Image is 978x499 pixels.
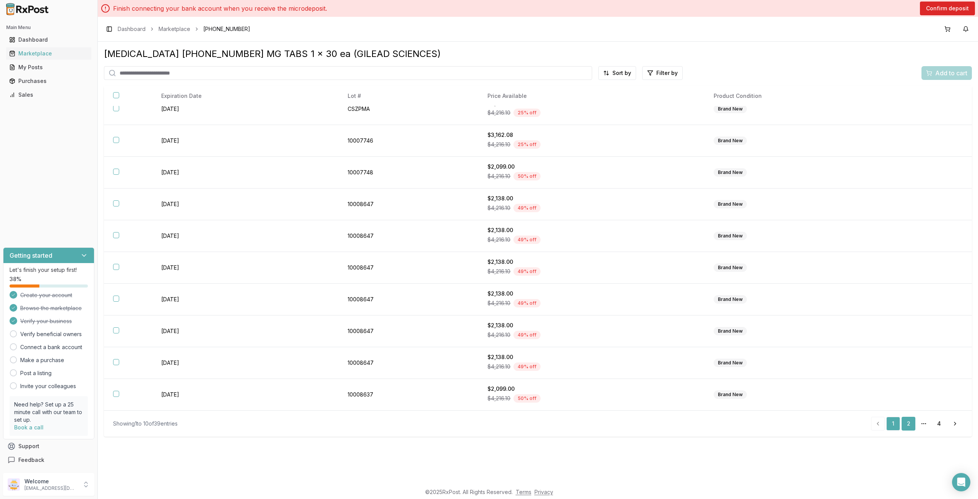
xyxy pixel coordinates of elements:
[612,69,631,77] span: Sort by
[714,263,747,272] div: Brand New
[513,236,541,244] div: 49 % off
[920,2,975,15] button: Confirm deposit
[20,382,76,390] a: Invite your colleagues
[118,25,250,33] nav: breadcrumb
[487,299,510,307] span: $4,216.10
[704,86,915,106] th: Product Condition
[714,168,747,177] div: Brand New
[487,258,695,266] div: $2,138.00
[487,172,510,180] span: $4,216.10
[104,48,972,60] div: [MEDICAL_DATA] [PHONE_NUMBER] MG TABS 1 x 30 ea (GILEAD SCIENCES)
[9,91,88,99] div: Sales
[947,417,963,431] a: Go to next page
[513,204,541,212] div: 49 % off
[9,77,88,85] div: Purchases
[513,172,541,180] div: 50 % off
[487,385,695,393] div: $2,099.00
[932,417,946,431] a: 4
[152,315,338,347] td: [DATE]
[338,347,479,379] td: 10008647
[478,86,704,106] th: Price Available
[598,66,636,80] button: Sort by
[9,63,88,71] div: My Posts
[9,36,88,44] div: Dashboard
[6,33,91,47] a: Dashboard
[10,266,88,274] p: Let's finish your setup first!
[513,140,541,149] div: 25 % off
[487,141,510,148] span: $4,216.10
[152,379,338,411] td: [DATE]
[113,420,178,427] div: Showing 1 to 10 of 39 entries
[24,485,78,491] p: [EMAIL_ADDRESS][DOMAIN_NAME]
[656,69,678,77] span: Filter by
[516,489,531,495] a: Terms
[14,401,83,424] p: Need help? Set up a 25 minute call with our team to set up.
[714,359,747,367] div: Brand New
[9,50,88,57] div: Marketplace
[871,417,963,431] nav: pagination
[513,109,541,117] div: 25 % off
[338,252,479,284] td: 10008647
[487,268,510,275] span: $4,216.10
[6,24,91,31] h2: Main Menu
[152,125,338,157] td: [DATE]
[20,291,72,299] span: Create your account
[338,86,479,106] th: Lot #
[10,275,21,283] span: 38 %
[714,137,747,145] div: Brand New
[487,109,510,117] span: $4,216.10
[3,439,94,453] button: Support
[159,25,190,33] a: Marketplace
[6,88,91,102] a: Sales
[952,473,970,491] div: Open Intercom Messenger
[338,379,479,411] td: 10008637
[152,157,338,189] td: [DATE]
[20,343,82,351] a: Connect a bank account
[513,362,541,371] div: 49 % off
[20,330,82,338] a: Verify beneficial owners
[152,189,338,220] td: [DATE]
[3,47,94,60] button: Marketplace
[487,204,510,212] span: $4,216.10
[152,252,338,284] td: [DATE]
[20,356,64,364] a: Make a purchase
[113,4,327,13] p: Finish connecting your bank account when you receive the microdeposit.
[338,125,479,157] td: 10007746
[20,369,52,377] a: Post a listing
[20,317,72,325] span: Verify your business
[24,478,78,485] p: Welcome
[487,353,695,361] div: $2,138.00
[14,424,44,431] a: Book a call
[487,236,510,244] span: $4,216.10
[20,304,82,312] span: Browse the marketplace
[3,34,94,46] button: Dashboard
[152,284,338,315] td: [DATE]
[10,251,52,260] h3: Getting started
[714,232,747,240] div: Brand New
[487,195,695,202] div: $2,138.00
[152,93,338,125] td: [DATE]
[338,157,479,189] td: 10007748
[3,75,94,87] button: Purchases
[513,267,541,276] div: 49 % off
[3,3,52,15] img: RxPost Logo
[487,163,695,171] div: $2,099.00
[6,47,91,60] a: Marketplace
[714,295,747,304] div: Brand New
[902,417,915,431] a: 2
[152,220,338,252] td: [DATE]
[3,453,94,467] button: Feedback
[714,327,747,335] div: Brand New
[338,284,479,315] td: 10008647
[487,363,510,371] span: $4,216.10
[534,489,553,495] a: Privacy
[714,200,747,208] div: Brand New
[714,105,747,113] div: Brand New
[338,189,479,220] td: 10008647
[487,226,695,234] div: $2,138.00
[642,66,683,80] button: Filter by
[513,394,541,403] div: 50 % off
[152,86,338,106] th: Expiration Date
[513,299,541,307] div: 49 % off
